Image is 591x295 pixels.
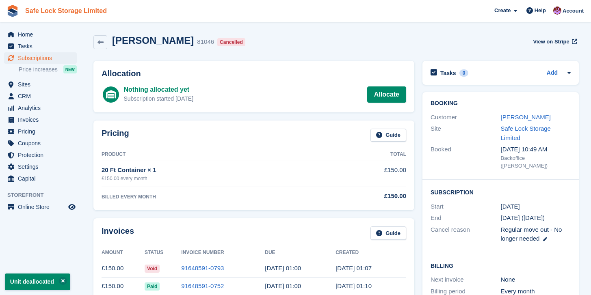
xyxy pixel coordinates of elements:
[535,6,546,15] span: Help
[7,191,81,199] span: Storefront
[18,173,67,184] span: Capital
[431,100,571,107] h2: Booking
[18,29,67,40] span: Home
[123,85,193,95] div: Nothing allocated yet
[431,202,501,211] div: Start
[102,226,134,240] h2: Invoices
[4,52,77,64] a: menu
[265,282,301,289] time: 2025-06-29 00:00:00 UTC
[431,261,571,269] h2: Billing
[265,265,301,271] time: 2025-07-29 00:00:00 UTC
[18,114,67,125] span: Invoices
[4,102,77,114] a: menu
[123,95,193,103] div: Subscription started [DATE]
[440,69,456,77] h2: Tasks
[18,52,67,64] span: Subscriptions
[4,41,77,52] a: menu
[217,38,245,46] div: Cancelled
[431,124,501,142] div: Site
[102,246,145,259] th: Amount
[181,282,224,289] a: 91648591-0752
[145,265,160,273] span: Void
[530,35,579,48] a: View on Stripe
[102,129,129,142] h2: Pricing
[336,265,372,271] time: 2025-07-28 00:07:44 UTC
[431,275,501,284] div: Next invoice
[501,114,551,121] a: [PERSON_NAME]
[319,148,406,161] th: Total
[4,173,77,184] a: menu
[336,282,372,289] time: 2025-06-28 00:10:06 UTC
[102,148,319,161] th: Product
[102,259,145,278] td: £150.00
[18,79,67,90] span: Sites
[431,213,501,223] div: End
[501,145,571,154] div: [DATE] 10:49 AM
[67,202,77,212] a: Preview store
[501,214,545,221] span: [DATE] ([DATE])
[431,145,501,170] div: Booked
[6,5,19,17] img: stora-icon-8386f47178a22dfd0bd8f6a31ec36ba5ce8667c1dd55bd0f319d3a0aa187defe.svg
[431,188,571,196] h2: Subscription
[112,35,194,46] h2: [PERSON_NAME]
[19,66,58,73] span: Price increases
[5,273,70,290] p: Unit deallocated
[181,265,224,271] a: 91648591-0793
[370,226,406,240] a: Guide
[18,102,67,114] span: Analytics
[102,193,319,200] div: BILLED EVERY MONTH
[563,7,584,15] span: Account
[4,161,77,172] a: menu
[18,149,67,161] span: Protection
[22,4,110,17] a: Safe Lock Storage Limited
[4,29,77,40] a: menu
[102,175,319,182] div: £150.00 every month
[553,6,561,15] img: Toni Ebong
[181,246,265,259] th: Invoice Number
[370,129,406,142] a: Guide
[265,246,336,259] th: Due
[63,65,77,73] div: NEW
[18,138,67,149] span: Coupons
[501,154,571,170] div: Backoffice ([PERSON_NAME])
[4,79,77,90] a: menu
[533,38,569,46] span: View on Stripe
[4,114,77,125] a: menu
[18,90,67,102] span: CRM
[145,246,181,259] th: Status
[19,65,77,74] a: Price increases NEW
[145,282,160,291] span: Paid
[4,126,77,137] a: menu
[197,37,214,47] div: 81046
[459,69,469,77] div: 0
[367,86,406,103] a: Allocate
[18,41,67,52] span: Tasks
[336,246,406,259] th: Created
[501,226,562,242] span: Regular move out - No longer needed
[4,149,77,161] a: menu
[4,90,77,102] a: menu
[319,192,406,201] div: £150.00
[18,161,67,172] span: Settings
[102,166,319,175] div: 20 Ft Container × 1
[501,125,551,141] a: Safe Lock Storage Limited
[319,161,406,187] td: £150.00
[431,113,501,122] div: Customer
[4,138,77,149] a: menu
[102,69,406,78] h2: Allocation
[547,69,558,78] a: Add
[18,201,67,213] span: Online Store
[501,202,520,211] time: 2025-04-28 00:00:00 UTC
[494,6,511,15] span: Create
[501,275,571,284] div: None
[18,126,67,137] span: Pricing
[4,201,77,213] a: menu
[431,225,501,243] div: Cancel reason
